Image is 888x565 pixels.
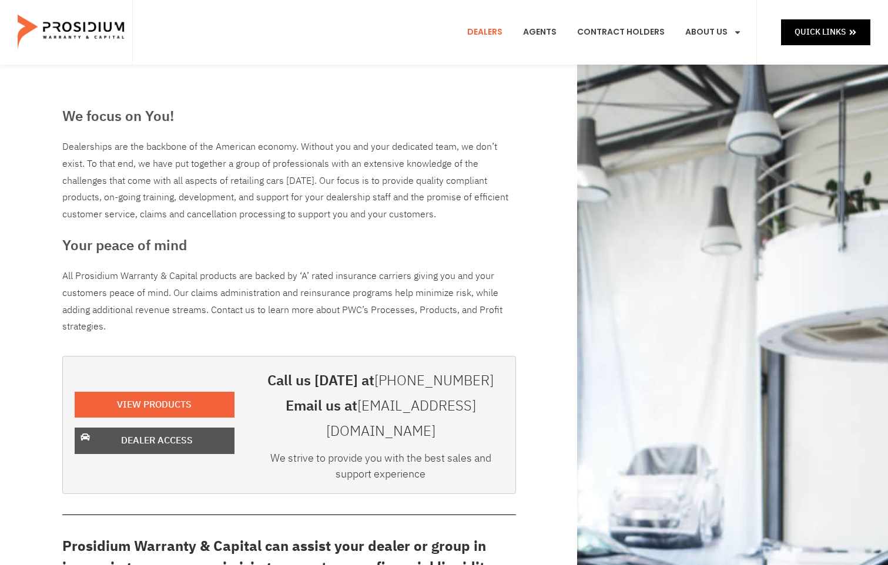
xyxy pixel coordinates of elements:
a: Dealers [458,11,511,54]
a: Contract Holders [568,11,673,54]
a: Dealer Access [75,428,234,454]
h3: Call us [DATE] at [258,368,504,394]
a: Quick Links [781,19,870,45]
h3: We focus on You! [62,106,516,127]
a: View Products [75,392,234,418]
span: Dealer Access [121,432,193,449]
span: Quick Links [795,25,846,39]
h3: Email us at [258,394,504,444]
div: We strive to provide you with the best sales and support experience [258,450,504,487]
p: All Prosidium Warranty & Capital products are backed by ‘A’ rated insurance carriers giving you a... [62,268,516,335]
span: View Products [117,396,192,413]
nav: Menu [458,11,750,54]
div: Dealerships are the backbone of the American economy. Without you and your dedicated team, we don... [62,139,516,223]
a: [EMAIL_ADDRESS][DOMAIN_NAME] [326,395,476,442]
h3: Your peace of mind [62,235,516,256]
span: Last Name [227,1,264,10]
a: [PHONE_NUMBER] [374,370,494,391]
a: About Us [676,11,750,54]
a: Agents [514,11,565,54]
